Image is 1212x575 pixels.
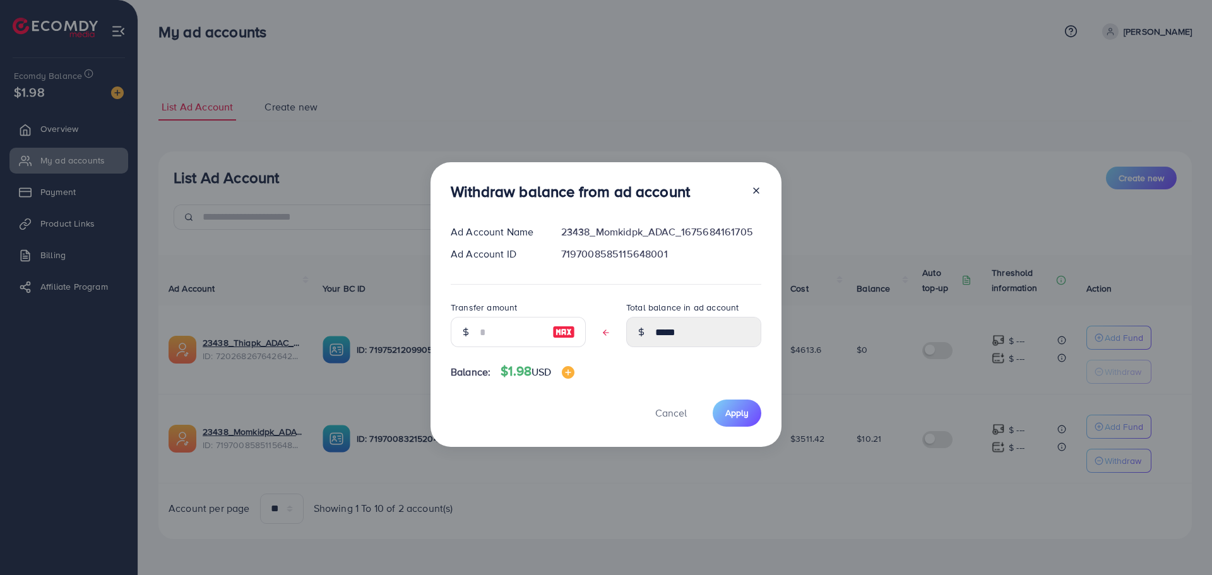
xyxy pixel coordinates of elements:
div: Ad Account Name [441,225,551,239]
div: Ad Account ID [441,247,551,261]
iframe: Chat [1158,518,1203,566]
span: Cancel [655,406,687,420]
span: Apply [725,406,749,419]
button: Cancel [639,400,703,427]
span: Balance: [451,365,490,379]
label: Total balance in ad account [626,301,739,314]
img: image [552,324,575,340]
h3: Withdraw balance from ad account [451,182,690,201]
button: Apply [713,400,761,427]
img: image [562,366,574,379]
label: Transfer amount [451,301,517,314]
div: 23438_Momkidpk_ADAC_1675684161705 [551,225,771,239]
div: 7197008585115648001 [551,247,771,261]
span: USD [532,365,551,379]
h4: $1.98 [501,364,574,379]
